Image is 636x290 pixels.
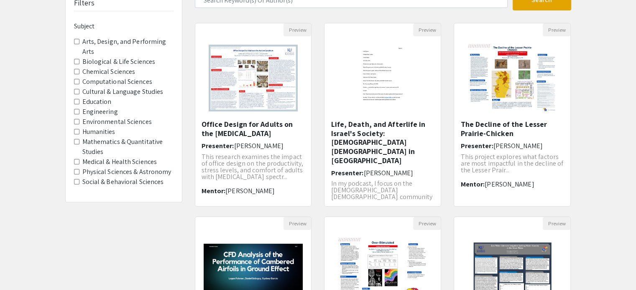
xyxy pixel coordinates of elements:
[202,187,226,195] span: Mentor:
[82,107,118,117] label: Engineering
[82,77,152,87] label: Computational Sciences
[82,87,163,97] label: Cultural & Language Studies
[413,23,441,36] button: Preview
[331,169,434,177] h6: Presenter:
[74,22,174,30] h6: Subject
[82,137,174,157] label: Mathematics & Quantitative Studies
[363,169,413,177] span: [PERSON_NAME]
[82,117,152,127] label: Environmental Sciences
[485,180,534,189] span: [PERSON_NAME]
[460,36,565,120] img: <p>The Decline of the Lesser Prairie-Chicken</p>
[202,142,305,150] h6: Presenter:
[349,36,417,120] img: <p>Life, Death, and Afterlife in Israel's Society: Ashkenazi Ultra-Orthodox Jews in Israel</p>
[82,67,135,77] label: Chemical Sciences
[331,120,434,165] h5: Life, Death, and Afterlife in Israel's Society: [DEMOGRAPHIC_DATA] [DEMOGRAPHIC_DATA] in [GEOGRAP...
[284,23,311,36] button: Preview
[331,179,432,214] span: In my podcast, I focus on the [DEMOGRAPHIC_DATA] [DEMOGRAPHIC_DATA] community in [GEOGRAPHIC_DATA...
[225,187,275,195] span: [PERSON_NAME]
[82,97,112,107] label: Education
[324,23,441,207] div: Open Presentation <p>Life, Death, and Afterlife in Israel's Society: Ashkenazi Ultra-Orthodox Jew...
[460,120,564,138] h5: The Decline of the Lesser Prairie-Chicken
[82,177,164,187] label: Social & Behavioral Sciences
[200,36,306,120] img: <p>Office Design for Adults on the Autism Spectrum</p>
[195,23,312,207] div: Open Presentation <p>Office Design for Adults on the Autism Spectrum</p>
[543,23,570,36] button: Preview
[234,141,284,150] span: [PERSON_NAME]
[454,23,571,207] div: Open Presentation <p>The Decline of the Lesser Prairie-Chicken</p>
[543,217,570,230] button: Preview
[413,217,441,230] button: Preview
[6,252,36,284] iframe: Chat
[82,127,115,137] label: Humanities
[82,57,156,67] label: Biological & Life Sciences
[460,142,564,150] h6: Presenter:
[82,157,157,167] label: Medical & Health Sciences
[460,180,485,189] span: Mentor:
[82,167,171,177] label: Physical Sciences & Astronomy
[493,141,542,150] span: [PERSON_NAME]
[202,154,305,180] p: This research examines the impact of office design on the productivity, stress levels, and comfor...
[460,152,563,174] span: This project explores what factors are most impactful in the decline of the Lesser Prair...
[82,37,174,57] label: Arts, Design, and Performing Arts
[284,217,311,230] button: Preview
[202,120,305,138] h5: Office Design for Adults on the [MEDICAL_DATA]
